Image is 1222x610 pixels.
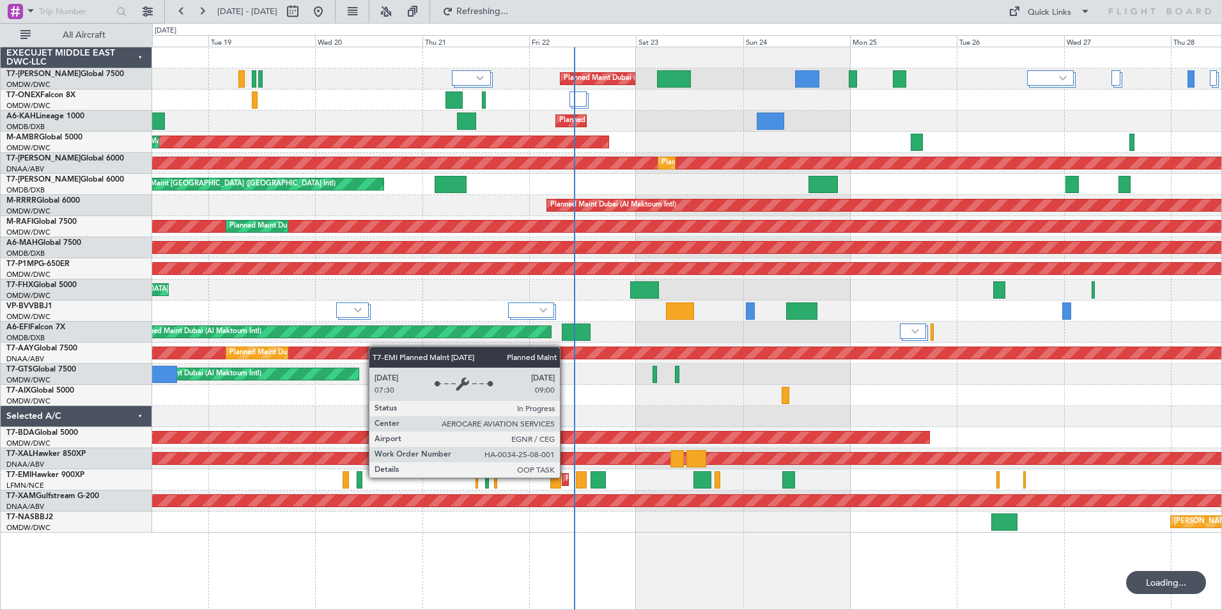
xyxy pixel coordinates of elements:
div: Planned Maint Dubai (Al Maktoum Intl) [550,196,676,215]
button: Quick Links [1002,1,1097,22]
span: T7-ONEX [6,91,40,99]
span: All Aircraft [33,31,135,40]
span: [DATE] - [DATE] [217,6,277,17]
a: OMDW/DWC [6,396,50,406]
div: Planned Maint Dubai (Al Maktoum Intl) [229,217,355,236]
a: DNAA/ABV [6,502,44,512]
span: Refreshing... [456,7,509,16]
div: Loading... [1126,571,1206,594]
a: OMDB/DXB [6,185,45,195]
a: A6-KAHLineage 1000 [6,113,84,120]
a: A6-MAHGlobal 7500 [6,239,81,247]
div: Planned Maint Dubai (Al Maktoum Intl) [229,343,355,363]
a: M-AMBRGlobal 5000 [6,134,82,141]
div: Tue 26 [957,35,1063,47]
span: M-RAFI [6,218,33,226]
div: Sun 24 [743,35,850,47]
a: T7-EMIHawker 900XP [6,471,84,479]
div: Wed 27 [1064,35,1171,47]
div: Thu 21 [422,35,529,47]
span: T7-NAS [6,513,35,521]
a: T7-AIXGlobal 5000 [6,387,74,395]
a: DNAA/ABV [6,460,44,469]
img: arrow-gray.svg [911,329,919,334]
button: Refreshing... [437,1,513,22]
a: OMDW/DWC [6,101,50,111]
a: OMDW/DWC [6,439,50,448]
a: T7-NASBBJ2 [6,513,53,521]
div: Quick Links [1028,6,1071,19]
a: T7-ONEXFalcon 8X [6,91,75,99]
span: T7-XAM [6,492,36,500]
a: VP-BVVBBJ1 [6,302,52,310]
div: Planned Maint Dubai (Al Maktoum Intl) [135,364,261,384]
a: T7-XAMGulfstream G-200 [6,492,99,500]
a: OMDB/DXB [6,122,45,132]
div: Planned Maint [GEOGRAPHIC_DATA] ([GEOGRAPHIC_DATA] Intl) [122,175,336,194]
a: T7-BDAGlobal 5000 [6,429,78,437]
div: Planned Maint Dubai (Al Maktoum Intl) [559,111,685,130]
div: Planned Maint Dubai (Al Maktoum Intl) [661,153,787,173]
a: T7-AAYGlobal 7500 [6,345,77,352]
span: VP-BVV [6,302,34,310]
div: Sat 23 [636,35,743,47]
span: A6-KAH [6,113,36,120]
img: arrow-gray.svg [1059,75,1067,81]
span: T7-GTS [6,366,33,373]
img: arrow-gray.svg [539,308,547,313]
div: Tue 19 [208,35,315,47]
a: OMDW/DWC [6,228,50,237]
div: Planned Maint Dubai (Al Maktoum Intl) [135,322,261,341]
span: M-RRRR [6,197,36,205]
a: OMDB/DXB [6,333,45,343]
span: T7-P1MP [6,260,38,268]
a: T7-[PERSON_NAME]Global 7500 [6,70,124,78]
button: All Aircraft [14,25,139,45]
a: LFMN/NCE [6,481,44,490]
img: arrow-gray.svg [476,75,484,81]
span: T7-AIX [6,387,31,395]
input: Trip Number [39,2,112,21]
a: A6-EFIFalcon 7X [6,324,65,331]
span: T7-[PERSON_NAME] [6,155,81,162]
span: T7-[PERSON_NAME] [6,176,81,184]
div: Wed 20 [315,35,422,47]
a: OMDW/DWC [6,80,50,90]
div: Planned Maint Dubai (Al Maktoum Intl) [564,69,690,88]
a: OMDW/DWC [6,143,50,153]
a: T7-P1MPG-650ER [6,260,70,268]
a: M-RAFIGlobal 7500 [6,218,77,226]
span: T7-AAY [6,345,34,352]
div: Mon 25 [850,35,957,47]
span: T7-XAL [6,450,33,458]
a: OMDB/DXB [6,249,45,258]
a: OMDW/DWC [6,375,50,385]
span: T7-EMI [6,471,31,479]
div: Planned Maint [PERSON_NAME] [566,470,672,489]
a: OMDW/DWC [6,523,50,533]
a: OMDW/DWC [6,312,50,322]
span: M-AMBR [6,134,39,141]
a: T7-[PERSON_NAME]Global 6000 [6,176,124,184]
a: DNAA/ABV [6,164,44,174]
div: [DATE] [155,26,176,36]
a: OMDW/DWC [6,270,50,279]
span: T7-BDA [6,429,35,437]
a: M-RRRRGlobal 6000 [6,197,80,205]
span: T7-FHX [6,281,33,289]
a: T7-XALHawker 850XP [6,450,86,458]
img: arrow-gray.svg [354,308,362,313]
span: A6-MAH [6,239,38,247]
a: OMDW/DWC [6,207,50,216]
a: T7-GTSGlobal 7500 [6,366,76,373]
a: T7-[PERSON_NAME]Global 6000 [6,155,124,162]
div: Fri 22 [529,35,636,47]
a: T7-FHXGlobal 5000 [6,281,77,289]
a: OMDW/DWC [6,291,50,301]
a: DNAA/ABV [6,354,44,364]
span: A6-EFI [6,324,30,331]
div: Mon 18 [101,35,208,47]
span: T7-[PERSON_NAME] [6,70,81,78]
